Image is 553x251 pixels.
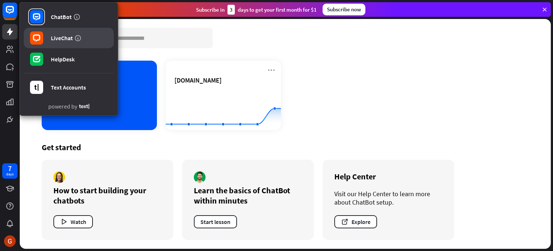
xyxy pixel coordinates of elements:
span: apcapital.io [174,76,222,84]
div: Subscribe in days to get your first month for $1 [196,5,317,15]
button: Start lesson [194,215,237,228]
button: Watch [53,215,93,228]
div: How to start building your chatbots [53,185,162,206]
div: days [6,172,14,177]
a: 7 days [2,163,18,179]
button: Explore [334,215,377,228]
div: 7 [8,165,12,172]
img: author [194,171,206,183]
div: Help Center [334,171,443,182]
img: author [53,171,65,183]
div: Visit our Help Center to learn more about ChatBot setup. [334,190,443,206]
div: Get started [42,142,529,152]
div: Subscribe now [323,4,365,15]
button: Open LiveChat chat widget [6,3,28,25]
div: Learn the basics of ChatBot within minutes [194,185,302,206]
div: 3 [227,5,235,15]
